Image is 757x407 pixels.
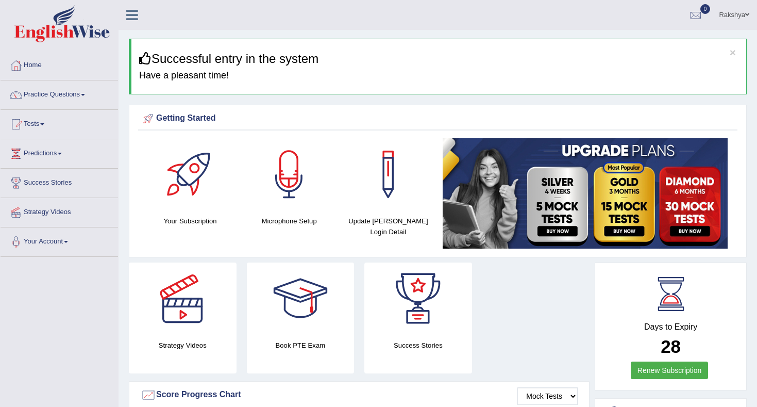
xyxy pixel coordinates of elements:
h4: Days to Expiry [607,322,735,332]
a: Tests [1,110,118,136]
a: Practice Questions [1,80,118,106]
h4: Have a pleasant time! [139,71,738,81]
a: Success Stories [1,169,118,194]
h4: Success Stories [364,340,472,351]
span: 0 [700,4,711,14]
a: Home [1,51,118,77]
div: Score Progress Chart [141,387,578,403]
h4: Update [PERSON_NAME] Login Detail [344,216,432,237]
button: × [730,47,736,58]
b: 28 [661,336,681,356]
h4: Strategy Videos [129,340,237,351]
img: small5.jpg [443,138,728,249]
a: Renew Subscription [631,362,709,379]
h3: Successful entry in the system [139,52,738,66]
h4: Your Subscription [146,216,234,226]
a: Strategy Videos [1,198,118,224]
a: Your Account [1,227,118,253]
h4: Book PTE Exam [247,340,355,351]
h4: Microphone Setup [245,216,333,226]
a: Predictions [1,139,118,165]
div: Getting Started [141,111,735,126]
